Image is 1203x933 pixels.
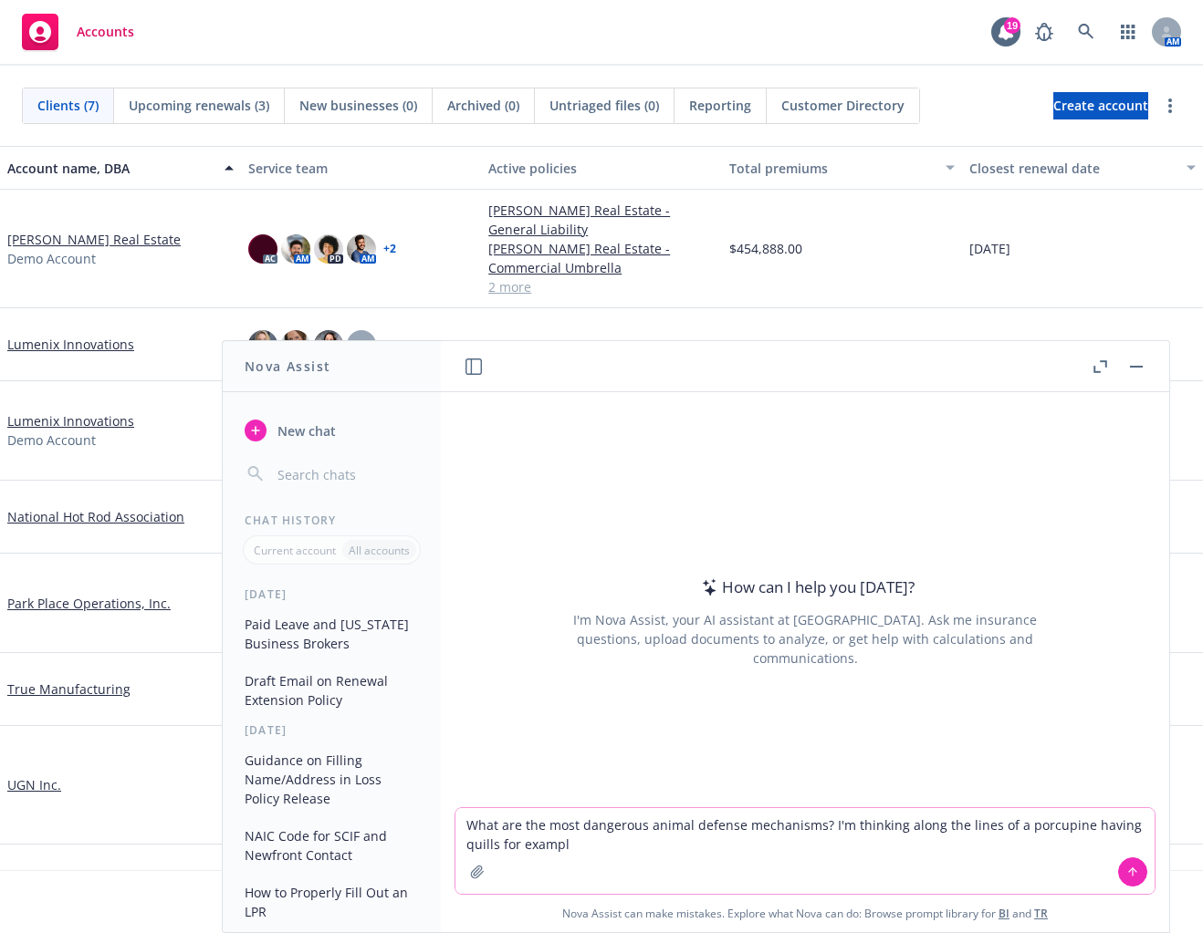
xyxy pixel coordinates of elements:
[314,234,343,264] img: photo
[481,146,722,190] button: Active policies
[488,239,715,277] a: [PERSON_NAME] Real Estate - Commercial Umbrella
[488,159,715,178] div: Active policies
[37,96,99,115] span: Clients (7)
[248,330,277,359] img: photo
[1053,88,1148,123] span: Create account
[237,609,426,658] button: Paid Leave and [US_STATE] Business Brokers
[274,421,336,441] span: New chat
[696,575,915,599] div: How can I help you [DATE]?
[347,234,376,264] img: photo
[281,234,310,264] img: photo
[237,821,426,870] button: NAIC Code for SCIF and Newfront Contact
[7,679,131,699] a: True Manufacturing
[729,335,734,354] span: -
[447,96,519,115] span: Archived (0)
[383,339,396,350] a: + 5
[7,249,96,268] span: Demo Account
[781,96,905,115] span: Customer Directory
[129,96,269,115] span: Upcoming renewals (3)
[729,239,802,258] span: $454,888.00
[7,430,96,450] span: Demo Account
[299,96,417,115] span: New businesses (0)
[488,201,715,239] a: [PERSON_NAME] Real Estate - General Liability
[549,610,1062,668] div: I'm Nova Assist, your AI assistant at [GEOGRAPHIC_DATA]. Ask me insurance questions, upload docum...
[969,239,1010,258] span: [DATE]
[223,722,441,738] div: [DATE]
[1159,95,1181,117] a: more
[245,357,330,376] h1: Nova Assist
[1053,92,1148,119] a: Create account
[722,146,963,190] button: Total premiums
[314,330,343,359] img: photo
[1110,14,1146,50] a: Switch app
[241,146,482,190] button: Service team
[383,244,396,254] a: + 2
[455,808,1155,894] textarea: What are the most dangerous animal defense mechanisms? I'm thinking along the lines of a porcupin...
[1068,14,1104,50] a: Search
[7,775,61,794] a: UGN Inc.
[969,159,1176,178] div: Closest renewal date
[248,159,475,178] div: Service team
[1034,906,1048,921] a: TR
[237,877,426,927] button: How to Properly Fill Out an LPR
[349,543,410,558] p: All accounts
[254,543,336,558] p: Current account
[488,277,715,296] a: 2 more
[237,745,426,814] button: Guidance on Filling Name/Address in Loss Policy Release
[448,895,1162,932] span: Nova Assist can make mistakes. Explore what Nova can do: Browse prompt library for and
[7,594,171,613] a: Park Place Operations, Inc.
[7,411,134,430] a: Lumenix Innovations
[15,6,141,57] a: Accounts
[274,461,419,487] input: Search chats
[237,414,426,447] button: New chat
[969,335,974,354] span: -
[248,234,277,264] img: photo
[281,330,310,359] img: photo
[354,335,368,354] span: FE
[7,335,134,354] a: Lumenix Innovations
[1026,14,1062,50] a: Report a Bug
[223,586,441,602] div: [DATE]
[962,146,1203,190] button: Closest renewal date
[7,507,184,526] a: National Hot Rod Association
[77,25,134,39] span: Accounts
[237,666,426,715] button: Draft Email on Renewal Extension Policy
[729,159,936,178] div: Total premiums
[549,96,659,115] span: Untriaged files (0)
[689,96,751,115] span: Reporting
[7,159,214,178] div: Account name, DBA
[7,230,181,249] a: [PERSON_NAME] Real Estate
[488,335,493,354] span: -
[1004,17,1020,34] div: 19
[223,513,441,528] div: Chat History
[999,906,1009,921] a: BI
